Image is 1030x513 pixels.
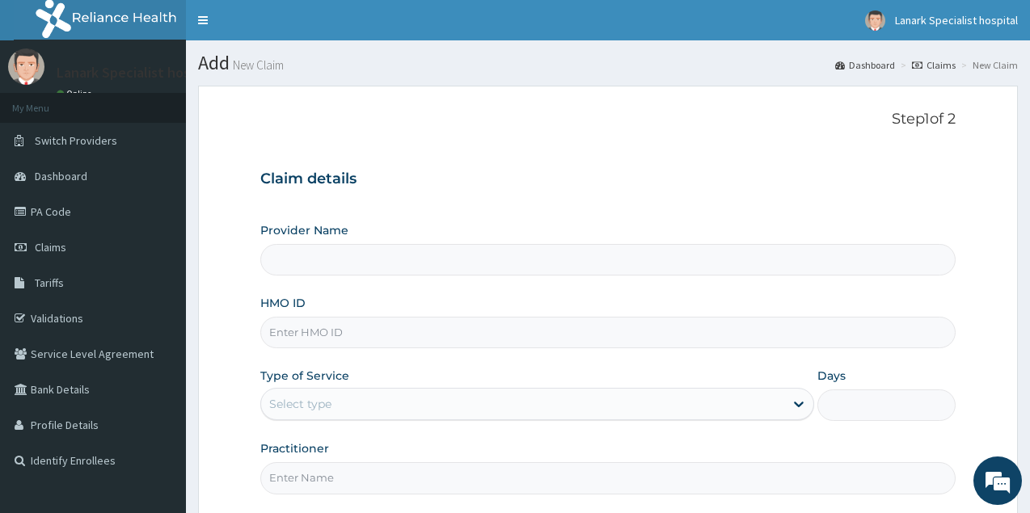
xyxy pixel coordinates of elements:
p: Lanark Specialist hospital [57,65,219,80]
h3: Claim details [260,170,956,188]
input: Enter HMO ID [260,317,956,348]
a: Online [57,88,95,99]
input: Enter Name [260,462,956,494]
small: New Claim [230,59,284,71]
span: Switch Providers [35,133,117,148]
span: Claims [35,240,66,254]
img: User Image [8,48,44,85]
li: New Claim [957,58,1018,72]
label: HMO ID [260,295,306,311]
label: Days [817,368,846,384]
label: Practitioner [260,440,329,456]
span: Lanark Specialist hospital [895,13,1018,27]
a: Claims [912,58,956,72]
img: User Image [865,11,885,31]
label: Type of Service [260,368,349,384]
h1: Add [198,53,1018,74]
span: Tariffs [35,275,64,290]
p: Step 1 of 2 [260,111,956,128]
a: Dashboard [835,58,895,72]
div: Select type [269,396,331,412]
span: Dashboard [35,169,87,183]
label: Provider Name [260,222,348,238]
